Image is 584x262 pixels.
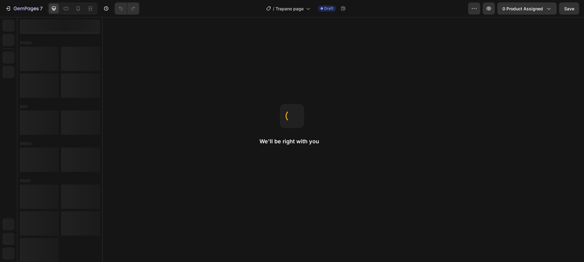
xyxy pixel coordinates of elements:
h2: We'll be right with you [259,138,325,145]
span: Save [564,6,574,11]
p: 7 [40,5,43,12]
button: Save [559,2,579,15]
div: Undo/Redo [115,2,139,15]
button: 0 product assigned [497,2,557,15]
span: Draft [324,6,333,11]
span: 0 product assigned [502,5,543,12]
span: Trapano page [276,5,304,12]
span: / [273,5,274,12]
button: 7 [2,2,45,15]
